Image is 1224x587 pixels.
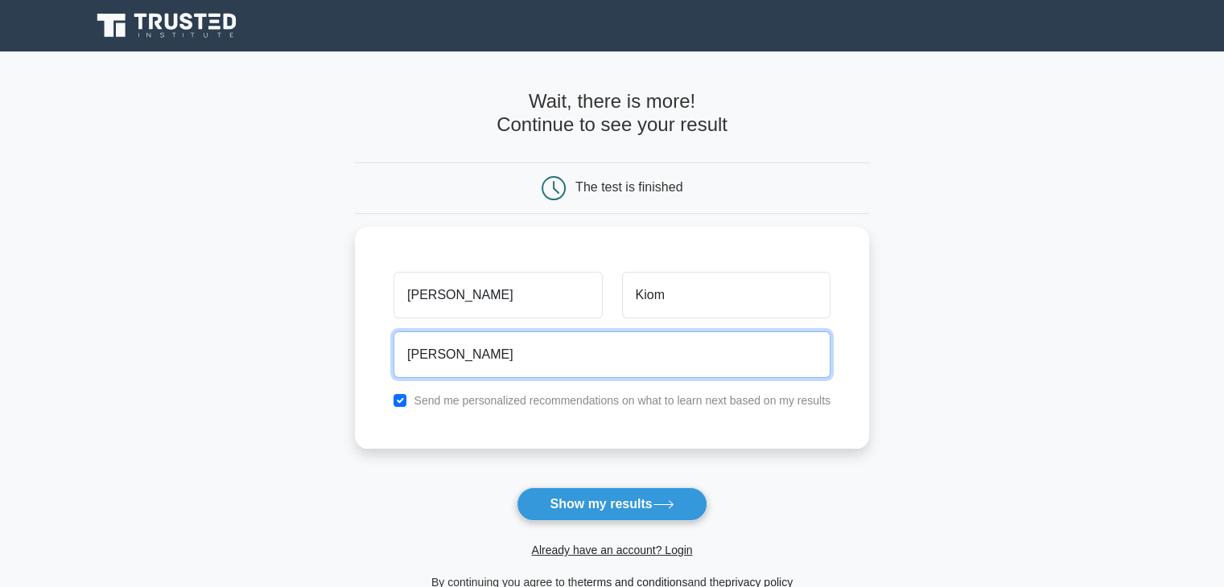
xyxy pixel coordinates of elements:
input: Email [394,331,830,378]
a: Already have an account? Login [531,544,692,556]
label: Send me personalized recommendations on what to learn next based on my results [414,394,830,407]
input: First name [394,272,602,318]
input: Last name [622,272,830,318]
button: Show my results [517,487,707,521]
div: The test is finished [575,180,682,194]
h4: Wait, there is more! Continue to see your result [355,90,869,137]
